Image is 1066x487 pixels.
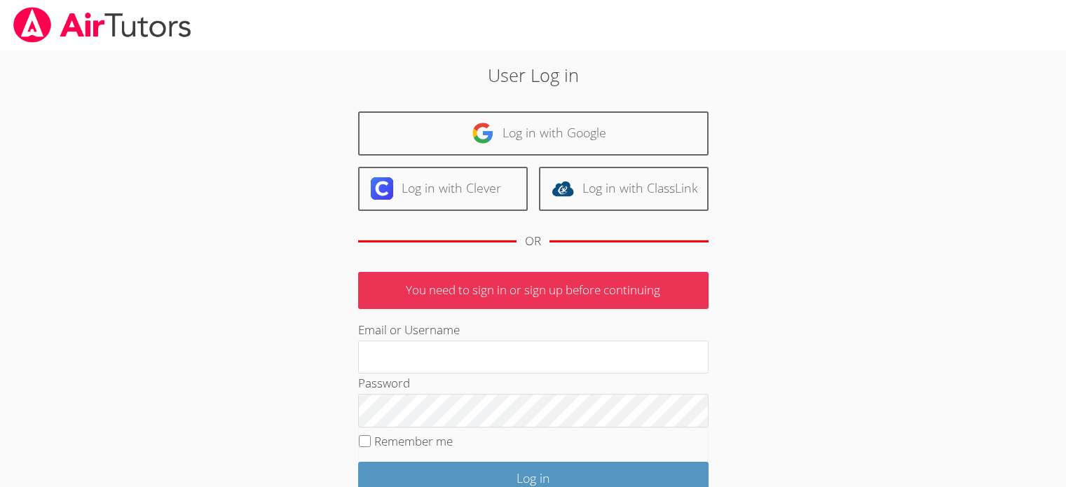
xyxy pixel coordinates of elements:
a: Log in with Google [358,111,709,156]
label: Email or Username [358,322,460,338]
img: classlink-logo-d6bb404cc1216ec64c9a2012d9dc4662098be43eaf13dc465df04b49fa7ab582.svg [552,177,574,200]
h2: User Log in [245,62,821,88]
img: clever-logo-6eab21bc6e7a338710f1a6ff85c0baf02591cd810cc4098c63d3a4b26e2feb20.svg [371,177,393,200]
label: Password [358,375,410,391]
label: Remember me [374,433,453,449]
div: OR [525,231,541,252]
a: Log in with Clever [358,167,528,211]
img: airtutors_banner-c4298cdbf04f3fff15de1276eac7730deb9818008684d7c2e4769d2f7ddbe033.png [12,7,193,43]
a: Log in with ClassLink [539,167,709,211]
p: You need to sign in or sign up before continuing [358,272,709,309]
img: google-logo-50288ca7cdecda66e5e0955fdab243c47b7ad437acaf1139b6f446037453330a.svg [472,122,494,144]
